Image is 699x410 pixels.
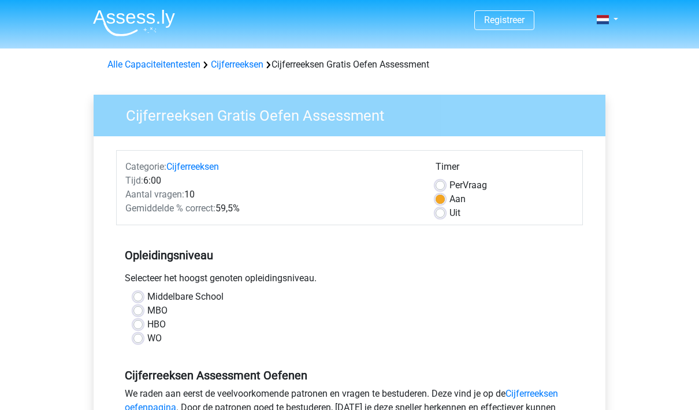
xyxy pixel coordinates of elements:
[449,180,463,191] span: Per
[147,318,166,331] label: HBO
[125,203,215,214] span: Gemiddelde % correct:
[103,58,596,72] div: Cijferreeksen Gratis Oefen Assessment
[93,9,175,36] img: Assessly
[449,206,460,220] label: Uit
[117,174,427,188] div: 6:00
[107,59,200,70] a: Alle Capaciteitentesten
[211,59,263,70] a: Cijferreeksen
[449,192,466,206] label: Aan
[125,244,574,267] h5: Opleidingsniveau
[484,14,525,25] a: Registreer
[125,189,184,200] span: Aantal vragen:
[436,160,574,178] div: Timer
[117,188,427,202] div: 10
[125,161,166,172] span: Categorie:
[117,202,427,215] div: 59,5%
[166,161,219,172] a: Cijferreeksen
[449,178,487,192] label: Vraag
[147,331,162,345] label: WO
[116,271,583,290] div: Selecteer het hoogst genoten opleidingsniveau.
[147,290,224,304] label: Middelbare School
[112,102,597,125] h3: Cijferreeksen Gratis Oefen Assessment
[125,368,574,382] h5: Cijferreeksen Assessment Oefenen
[147,304,168,318] label: MBO
[125,175,143,186] span: Tijd:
